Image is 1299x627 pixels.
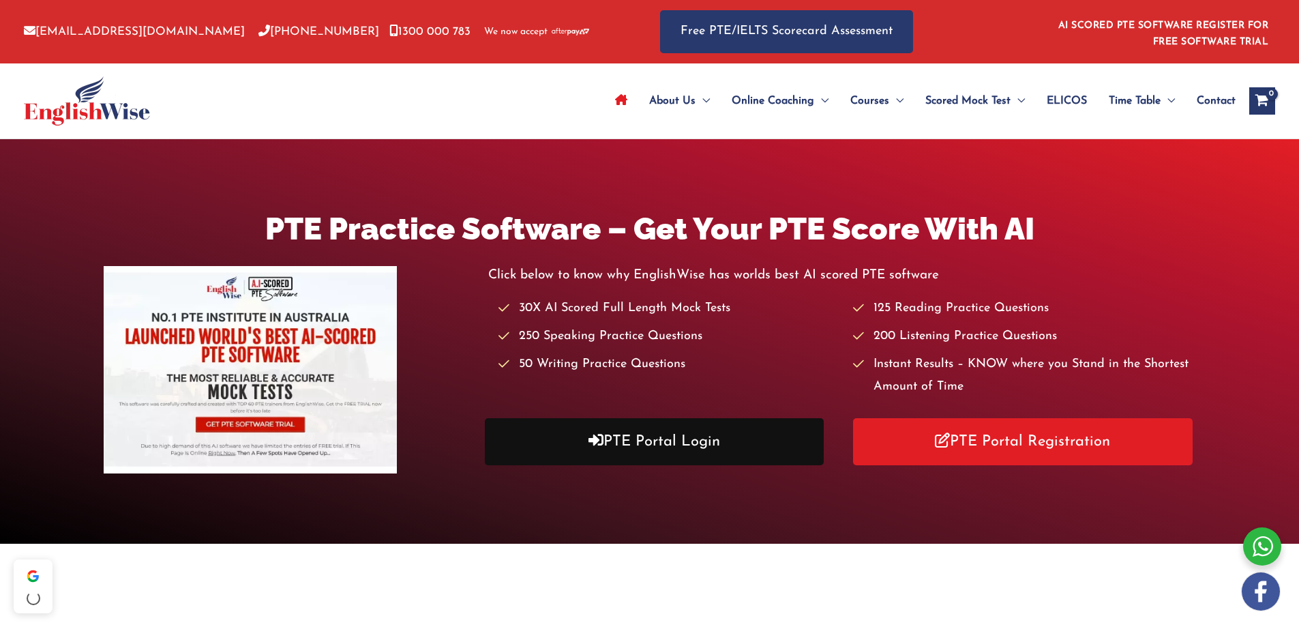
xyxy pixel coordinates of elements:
a: Free PTE/IELTS Scorecard Assessment [660,10,913,53]
li: 50 Writing Practice Questions [498,353,840,376]
li: 30X AI Scored Full Length Mock Tests [498,297,840,320]
a: Contact [1186,77,1236,125]
img: white-facebook.png [1242,572,1280,611]
a: PTE Portal Login [485,418,824,465]
span: Menu Toggle [1161,77,1175,125]
img: cropped-ew-logo [24,76,150,126]
p: Click below to know why EnglishWise has worlds best AI scored PTE software [488,264,1195,287]
a: Time TableMenu Toggle [1098,77,1186,125]
span: Menu Toggle [1011,77,1025,125]
a: Scored Mock TestMenu Toggle [914,77,1036,125]
a: PTE Portal Registration [853,418,1193,465]
span: Courses [850,77,889,125]
a: View Shopping Cart, empty [1249,87,1275,115]
a: Online CoachingMenu Toggle [721,77,839,125]
span: Menu Toggle [889,77,904,125]
span: Scored Mock Test [925,77,1011,125]
span: Time Table [1109,77,1161,125]
li: 200 Listening Practice Questions [853,325,1195,348]
aside: Header Widget 1 [1050,10,1275,54]
a: About UsMenu Toggle [638,77,721,125]
span: About Us [649,77,696,125]
a: [EMAIL_ADDRESS][DOMAIN_NAME] [24,26,245,38]
nav: Site Navigation: Main Menu [604,77,1236,125]
span: We now accept [484,25,548,39]
span: Contact [1197,77,1236,125]
a: [PHONE_NUMBER] [258,26,379,38]
img: pte-institute-main [104,266,397,473]
a: 1300 000 783 [389,26,471,38]
h1: PTE Practice Software – Get Your PTE Score With AI [104,207,1195,250]
li: 250 Speaking Practice Questions [498,325,840,348]
span: Online Coaching [732,77,814,125]
a: ELICOS [1036,77,1098,125]
img: Afterpay-Logo [552,28,589,35]
li: Instant Results – KNOW where you Stand in the Shortest Amount of Time [853,353,1195,399]
a: CoursesMenu Toggle [839,77,914,125]
span: Menu Toggle [814,77,828,125]
a: AI SCORED PTE SOFTWARE REGISTER FOR FREE SOFTWARE TRIAL [1058,20,1269,47]
span: Menu Toggle [696,77,710,125]
span: ELICOS [1047,77,1087,125]
li: 125 Reading Practice Questions [853,297,1195,320]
